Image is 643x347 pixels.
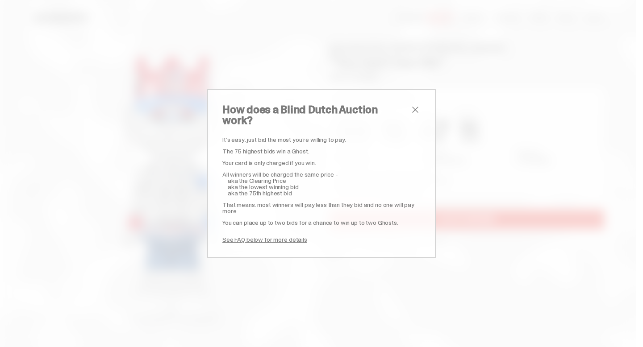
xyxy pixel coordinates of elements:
[228,183,298,191] span: aka the lowest winning bid
[222,235,307,244] a: See FAQ below for more details
[222,160,421,166] p: Your card is only charged if you win.
[222,104,410,126] h2: How does a Blind Dutch Auction work?
[222,136,421,143] p: It’s easy: just bid the most you’re willing to pay.
[222,202,421,214] p: That means: most winners will pay less than they bid and no one will pay more.
[228,177,286,185] span: aka the Clearing Price
[222,171,421,178] p: All winners will be charged the same price -
[228,189,292,197] span: aka the 75th highest bid
[222,148,421,154] p: The 75 highest bids win a Ghost.
[222,219,421,226] p: You can place up to two bids for a chance to win up to two Ghosts.
[410,104,421,115] button: close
